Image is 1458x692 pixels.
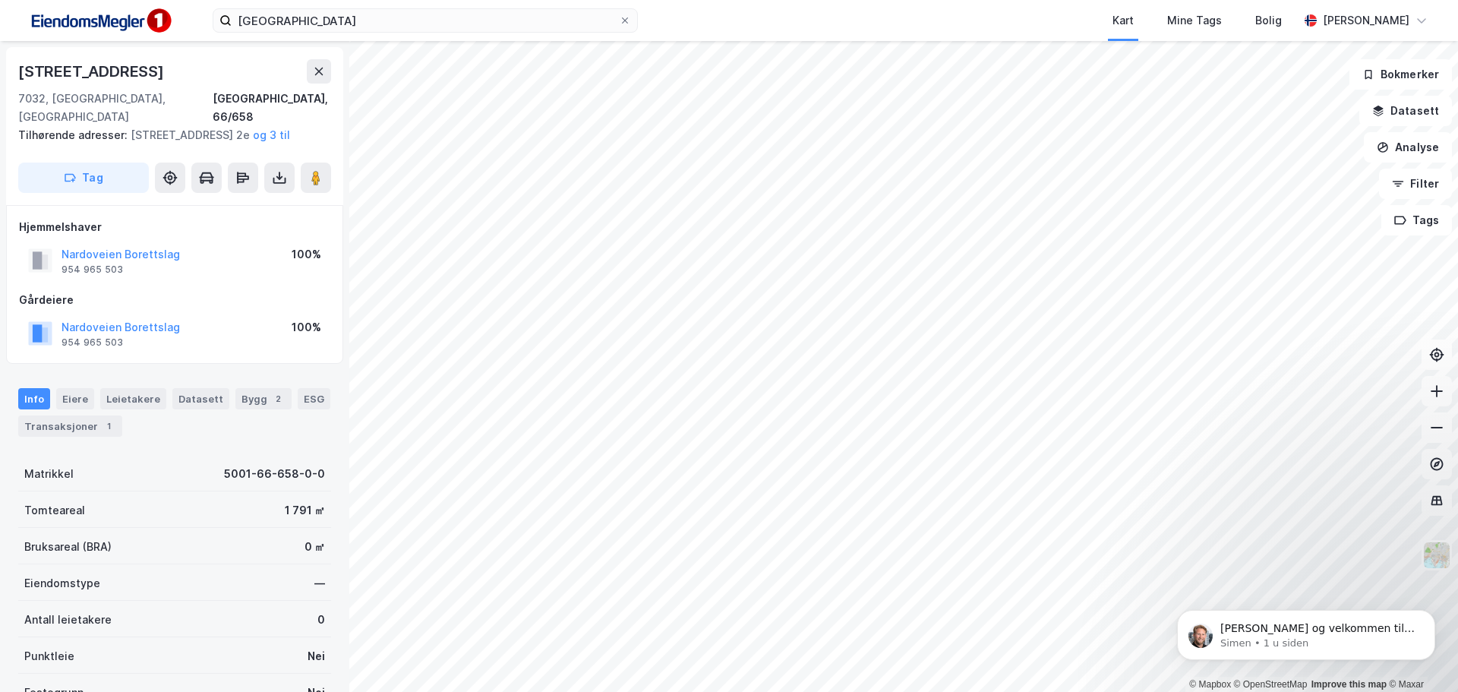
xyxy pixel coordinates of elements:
div: ESG [298,388,330,409]
div: Nei [308,647,325,665]
button: Tags [1381,205,1452,235]
div: Datasett [172,388,229,409]
div: Kart [1112,11,1134,30]
div: Bolig [1255,11,1282,30]
button: Datasett [1359,96,1452,126]
div: Antall leietakere [24,611,112,629]
button: Bokmerker [1349,59,1452,90]
div: 2 [270,391,286,406]
span: [PERSON_NAME] og velkommen til Newsec Maps, [PERSON_NAME] det er du lurer på så er det bare å ta ... [66,44,260,117]
div: Matrikkel [24,465,74,483]
div: Bruksareal (BRA) [24,538,112,556]
div: Transaksjoner [18,416,122,437]
button: Tag [18,163,149,193]
a: Improve this map [1311,679,1387,690]
div: 7032, [GEOGRAPHIC_DATA], [GEOGRAPHIC_DATA] [18,90,213,126]
div: [STREET_ADDRESS] 2e [18,126,319,144]
button: Analyse [1364,132,1452,163]
div: Hjemmelshaver [19,218,330,236]
div: 100% [292,245,321,264]
div: [GEOGRAPHIC_DATA], 66/658 [213,90,331,126]
img: F4PB6Px+NJ5v8B7XTbfpPpyloAAAAASUVORK5CYII= [24,4,176,38]
div: 5001-66-658-0-0 [224,465,325,483]
div: Punktleie [24,647,74,665]
button: Filter [1379,169,1452,199]
div: 0 ㎡ [305,538,325,556]
div: 0 [317,611,325,629]
a: OpenStreetMap [1234,679,1308,690]
div: 1 791 ㎡ [285,501,325,520]
p: Message from Simen, sent 1 u siden [66,58,262,72]
div: [STREET_ADDRESS] [18,59,167,84]
div: Info [18,388,50,409]
div: [PERSON_NAME] [1323,11,1409,30]
span: Tilhørende adresser: [18,128,131,141]
div: Leietakere [100,388,166,409]
div: Gårdeiere [19,291,330,309]
div: 1 [101,419,116,434]
img: Z [1422,541,1451,570]
input: Søk på adresse, matrikkel, gårdeiere, leietakere eller personer [232,9,619,32]
div: 954 965 503 [62,337,123,349]
div: 954 965 503 [62,264,123,276]
iframe: Intercom notifications melding [1154,578,1458,684]
div: Tomteareal [24,501,85,520]
a: Mapbox [1189,679,1231,690]
div: Bygg [235,388,292,409]
div: Eiendomstype [24,574,100,592]
div: 100% [292,318,321,337]
div: Mine Tags [1167,11,1222,30]
div: — [314,574,325,592]
div: Eiere [56,388,94,409]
